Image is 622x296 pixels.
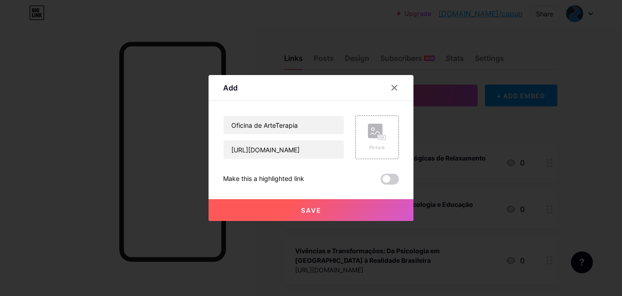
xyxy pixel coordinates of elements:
[209,199,413,221] button: Save
[301,206,321,214] span: Save
[223,82,238,93] div: Add
[223,174,304,185] div: Make this a highlighted link
[224,140,344,159] input: URL
[224,116,344,134] input: Title
[368,144,386,151] div: Picture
